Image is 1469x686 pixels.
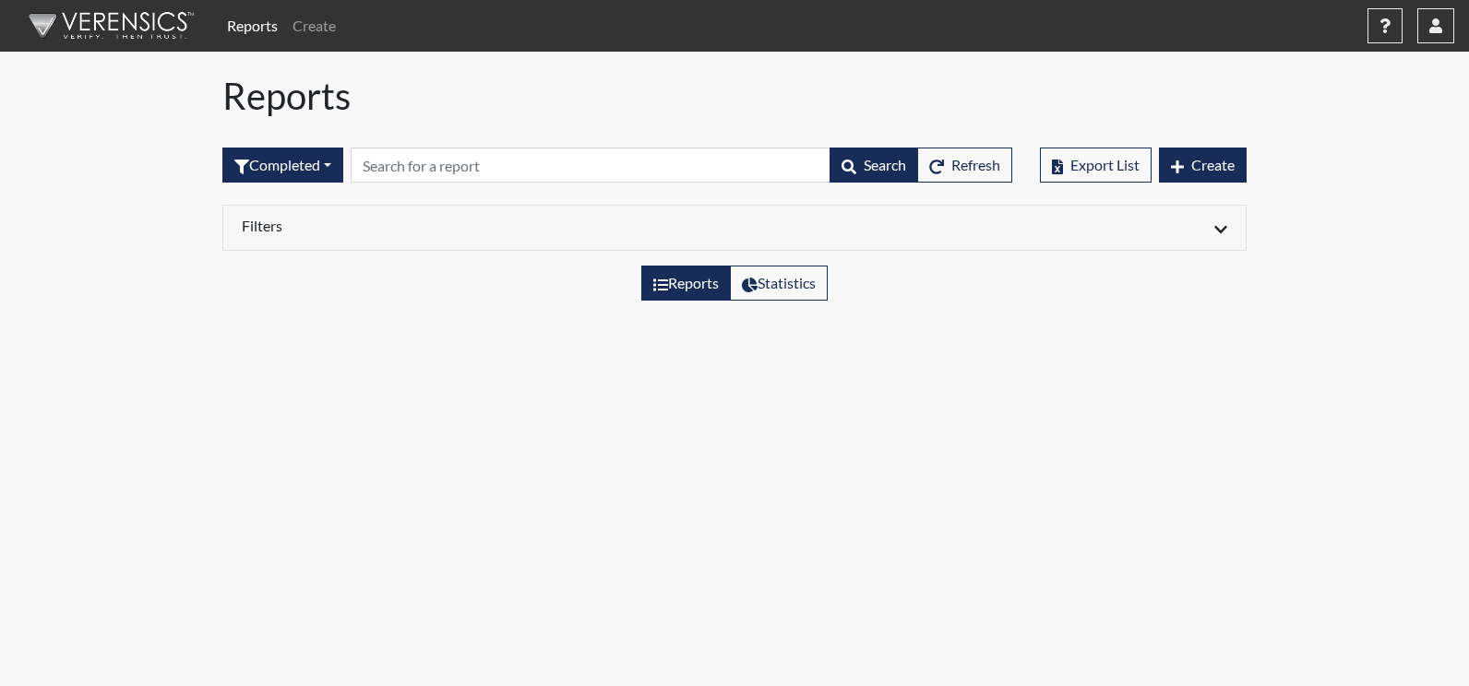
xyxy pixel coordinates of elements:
[351,148,830,183] input: Search by Registration ID, Interview Number, or Investigation Name.
[1159,148,1247,183] button: Create
[641,266,731,301] label: View the list of reports
[1070,156,1140,173] span: Export List
[864,156,906,173] span: Search
[730,266,828,301] label: View statistics about completed interviews
[830,148,918,183] button: Search
[917,148,1012,183] button: Refresh
[1191,156,1235,173] span: Create
[951,156,1000,173] span: Refresh
[228,217,1241,239] div: Click to expand/collapse filters
[222,74,1247,118] h1: Reports
[222,148,343,183] button: Completed
[222,148,343,183] div: Filter by interview status
[1040,148,1152,183] button: Export List
[220,7,285,44] a: Reports
[285,7,343,44] a: Create
[242,217,721,234] h6: Filters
